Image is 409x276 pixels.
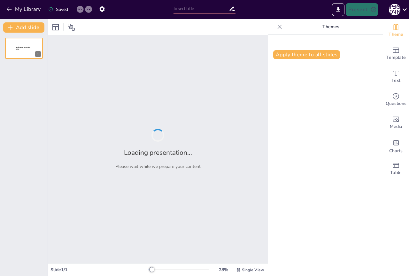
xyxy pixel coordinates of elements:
div: Add ready made slides [383,42,409,65]
span: Text [391,77,400,84]
div: 1 [35,51,41,57]
button: My Library [5,4,43,14]
span: Sendsteps presentation editor [16,46,30,50]
span: Position [67,23,75,31]
span: Media [390,123,402,130]
button: Apply theme to all slides [273,50,340,59]
div: Layout [50,22,61,32]
button: С [PERSON_NAME] [389,3,400,16]
button: Export to PowerPoint [332,3,344,16]
span: Theme [389,31,403,38]
span: Table [390,169,402,176]
div: Add text boxes [383,65,409,88]
span: Single View [242,267,264,272]
div: Change the overall theme [383,19,409,42]
p: Themes [285,19,377,35]
div: 1 [5,38,43,59]
div: Add charts and graphs [383,134,409,157]
div: Saved [48,6,68,12]
div: Add a table [383,157,409,180]
div: Add images, graphics, shapes or video [383,111,409,134]
div: Slide 1 / 1 [50,267,148,273]
div: С [PERSON_NAME] [389,4,400,15]
button: Present [346,3,378,16]
h2: Loading presentation... [124,148,192,157]
button: Add slide [3,22,44,33]
div: 28 % [216,267,231,273]
span: Charts [389,147,403,154]
span: Questions [386,100,406,107]
span: Template [386,54,406,61]
p: Please wait while we prepare your content [115,163,201,170]
input: Insert title [174,4,228,13]
div: Get real-time input from your audience [383,88,409,111]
